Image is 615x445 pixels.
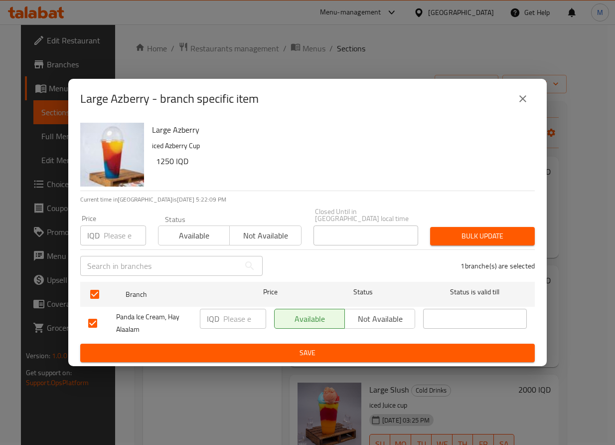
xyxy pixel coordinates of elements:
span: Save [88,347,527,359]
span: Branch [126,288,229,301]
span: Price [237,286,304,298]
h2: Large Azberry - branch specific item [80,91,259,107]
button: Bulk update [430,227,535,245]
p: iced Azberry Cup [152,140,527,152]
input: Search in branches [80,256,240,276]
input: Please enter price [223,309,266,329]
p: Current time in [GEOGRAPHIC_DATA] is [DATE] 5:22:09 PM [80,195,535,204]
button: Not available [229,225,301,245]
span: Status is valid till [423,286,527,298]
span: Not available [349,312,411,326]
input: Please enter price [104,225,146,245]
span: Not available [234,228,297,243]
h6: Large Azberry [152,123,527,137]
p: IQD [87,229,100,241]
h6: 1250 IQD [156,154,527,168]
button: close [511,87,535,111]
span: Bulk update [438,230,527,242]
p: IQD [207,313,219,325]
button: Not available [344,309,415,329]
p: 1 branche(s) are selected [461,261,535,271]
button: Save [80,344,535,362]
img: Large Azberry [80,123,144,187]
span: Available [162,228,226,243]
span: Panda Ice Cream, Hay Alaalam [116,311,192,336]
button: Available [274,309,345,329]
button: Available [158,225,230,245]
span: Available [279,312,341,326]
span: Status [311,286,415,298]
